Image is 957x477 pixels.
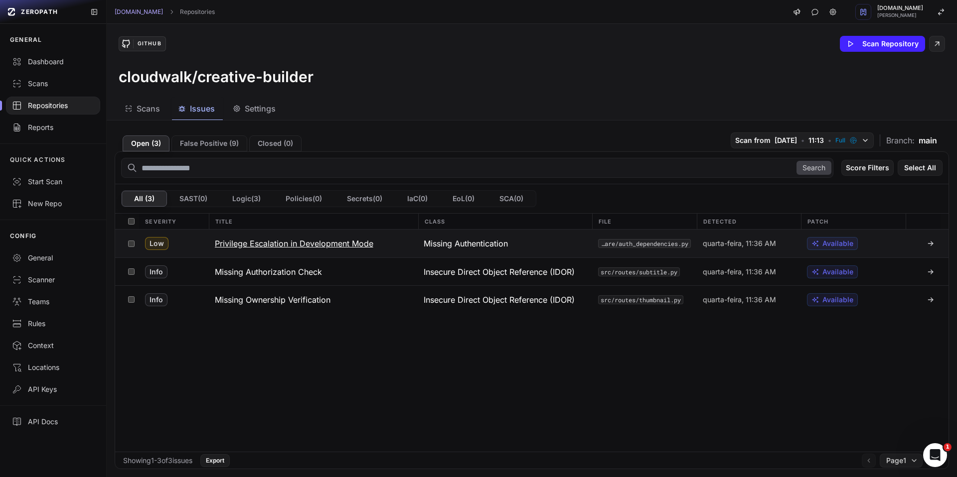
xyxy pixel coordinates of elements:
[919,134,937,146] span: main
[12,122,94,132] div: Reports
[12,79,94,89] div: Scans
[424,294,575,306] span: Insecure Direct Object Reference (IDOR)
[487,191,536,207] button: SCA(0)
[21,8,58,16] span: ZEROPATH
[115,285,949,313] div: Info Missing Ownership Verification Insecure Direct Object Reference (IDOR) src/routes/thumbnail....
[841,160,894,176] button: Score Filters
[12,275,94,285] div: Scanner
[440,191,487,207] button: EoL(0)
[12,341,94,351] div: Context
[828,135,831,145] span: •
[835,136,845,144] span: Full
[418,214,592,229] div: Class
[123,456,192,466] div: Showing 1 - 3 of 3 issues
[703,295,776,305] span: quarta-feira, 11:36 AM
[190,103,215,115] span: Issues
[822,267,853,277] span: Available
[4,4,82,20] a: ZEROPATH
[731,132,874,148] button: Scan from [DATE] • 11:13 • Full
[880,454,923,468] button: Page1
[592,214,697,229] div: File
[133,39,165,48] div: GitHub
[139,214,209,229] div: Severity
[877,13,923,18] span: [PERSON_NAME]
[12,384,94,394] div: API Keys
[10,36,42,44] p: GENERAL
[209,230,418,257] button: Privilege Escalation in Development Mode
[12,319,94,329] div: Rules
[245,103,276,115] span: Settings
[886,456,906,466] span: Page 1
[215,294,330,306] h3: Missing Ownership Verification
[10,232,36,240] p: CONFIG
[334,191,395,207] button: Secrets(0)
[145,237,168,250] span: Low
[877,5,923,11] span: [DOMAIN_NAME]
[273,191,334,207] button: Policies(0)
[123,135,169,151] button: Open (3)
[209,214,418,229] div: Title
[424,266,575,278] span: Insecure Direct Object Reference (IDOR)
[137,103,160,115] span: Scans
[703,238,776,248] span: quarta-feira, 11:36 AM
[944,443,952,451] span: 1
[801,135,804,145] span: •
[171,135,247,151] button: False Positive (9)
[122,191,167,207] button: All (3)
[115,8,215,16] nav: breadcrumb
[119,68,314,86] h3: cloudwalk/creative-builder
[249,135,302,151] button: Closed (0)
[822,238,853,248] span: Available
[735,135,771,145] span: Scan from
[840,36,925,52] button: Scan Repository
[220,191,273,207] button: Logic(3)
[598,267,680,276] code: src/routes/subtitle.py
[598,239,691,248] button: src/middleware/auth_dependencies.py
[115,8,163,16] a: [DOMAIN_NAME]
[12,199,94,209] div: New Repo
[797,161,831,175] button: Search
[598,295,683,304] code: src/routes/thumbnail.py
[808,135,824,145] span: 11:13
[215,266,322,278] h3: Missing Authorization Check
[886,134,915,146] span: Branch:
[898,160,943,176] button: Select All
[115,257,949,285] div: Info Missing Authorization Check Insecure Direct Object Reference (IDOR) src/routes/subtitle.py q...
[145,293,167,306] span: Info
[10,156,66,164] p: QUICK ACTIONS
[168,8,175,15] svg: chevron right,
[12,297,94,307] div: Teams
[209,258,418,285] button: Missing Authorization Check
[703,267,776,277] span: quarta-feira, 11:36 AM
[801,214,906,229] div: Patch
[12,362,94,372] div: Locations
[12,177,94,187] div: Start Scan
[697,214,801,229] div: Detected
[12,57,94,67] div: Dashboard
[775,135,797,145] span: [DATE]
[145,265,167,278] span: Info
[167,191,220,207] button: SAST(0)
[215,238,373,249] h3: Privilege Escalation in Development Mode
[12,253,94,263] div: General
[200,454,230,467] button: Export
[395,191,440,207] button: IaC(0)
[424,238,508,249] span: Missing Authentication
[115,230,949,257] div: Low Privilege Escalation in Development Mode Missing Authentication src/middleware/auth_dependenc...
[12,417,94,427] div: API Docs
[180,8,215,16] a: Repositories
[923,443,947,467] iframe: Intercom live chat
[209,286,418,313] button: Missing Ownership Verification
[822,295,853,305] span: Available
[12,101,94,111] div: Repositories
